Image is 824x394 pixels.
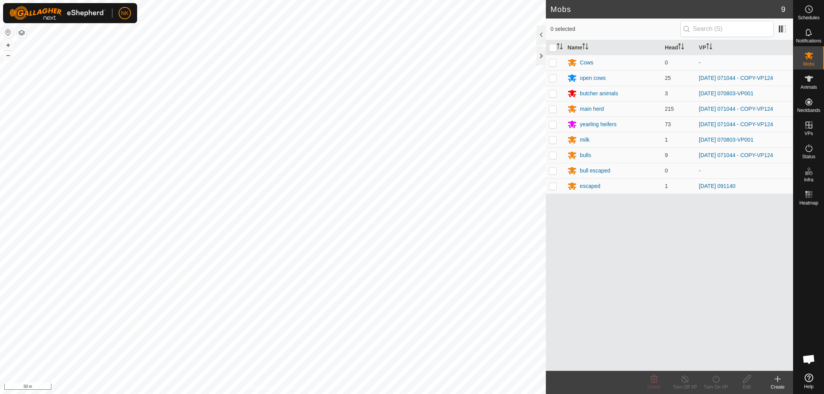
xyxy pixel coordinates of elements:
th: Name [564,40,662,55]
button: – [3,51,13,60]
p-sorticon: Activate to sort [706,44,712,51]
div: Turn On VP [700,384,731,391]
input: Search (S) [680,21,774,37]
span: 0 [665,167,668,174]
a: [DATE] 070803-VP001 [699,137,753,143]
span: 215 [665,106,674,112]
div: open cows [580,74,606,82]
p-sorticon: Activate to sort [557,44,563,51]
span: 9 [781,3,785,15]
button: Reset Map [3,28,13,37]
span: Neckbands [797,108,820,113]
div: bull escaped [580,167,610,175]
div: Cows [580,59,593,67]
span: 25 [665,75,671,81]
th: VP [696,40,793,55]
a: Open chat [797,348,821,371]
div: escaped [580,182,600,190]
a: [DATE] 071044 - COPY-VP124 [699,75,773,81]
span: 3 [665,90,668,96]
div: main herd [580,105,604,113]
th: Head [662,40,696,55]
span: Notifications [796,39,821,43]
div: Turn Off VP [669,384,700,391]
a: Help [793,370,824,392]
div: milk [580,136,590,144]
span: Infra [804,178,813,182]
div: butcher animals [580,90,618,98]
span: Heatmap [799,201,818,205]
div: Create [762,384,793,391]
button: Map Layers [17,28,26,37]
a: Privacy Policy [243,384,272,391]
span: VPs [804,131,813,136]
p-sorticon: Activate to sort [678,44,684,51]
span: NK [121,9,128,17]
p-sorticon: Activate to sort [582,44,588,51]
span: 0 selected [550,25,680,33]
span: 9 [665,152,668,158]
a: [DATE] 071044 - COPY-VP124 [699,106,773,112]
a: [DATE] 091140 [699,183,736,189]
span: Schedules [798,15,819,20]
button: + [3,41,13,50]
div: Edit [731,384,762,391]
h2: Mobs [550,5,781,14]
span: 73 [665,121,671,127]
span: Mobs [803,62,814,66]
a: [DATE] 071044 - COPY-VP124 [699,152,773,158]
span: Animals [800,85,817,90]
td: - [696,55,793,70]
span: 1 [665,183,668,189]
span: Help [804,384,814,389]
span: Status [802,154,815,159]
img: Gallagher Logo [9,6,106,20]
span: 0 [665,59,668,66]
div: yearling heifers [580,120,617,129]
div: bulls [580,151,591,159]
td: - [696,163,793,178]
span: 1 [665,137,668,143]
a: Contact Us [280,384,303,391]
span: Delete [647,384,661,390]
a: [DATE] 070803-VP001 [699,90,753,96]
a: [DATE] 071044 - COPY-VP124 [699,121,773,127]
